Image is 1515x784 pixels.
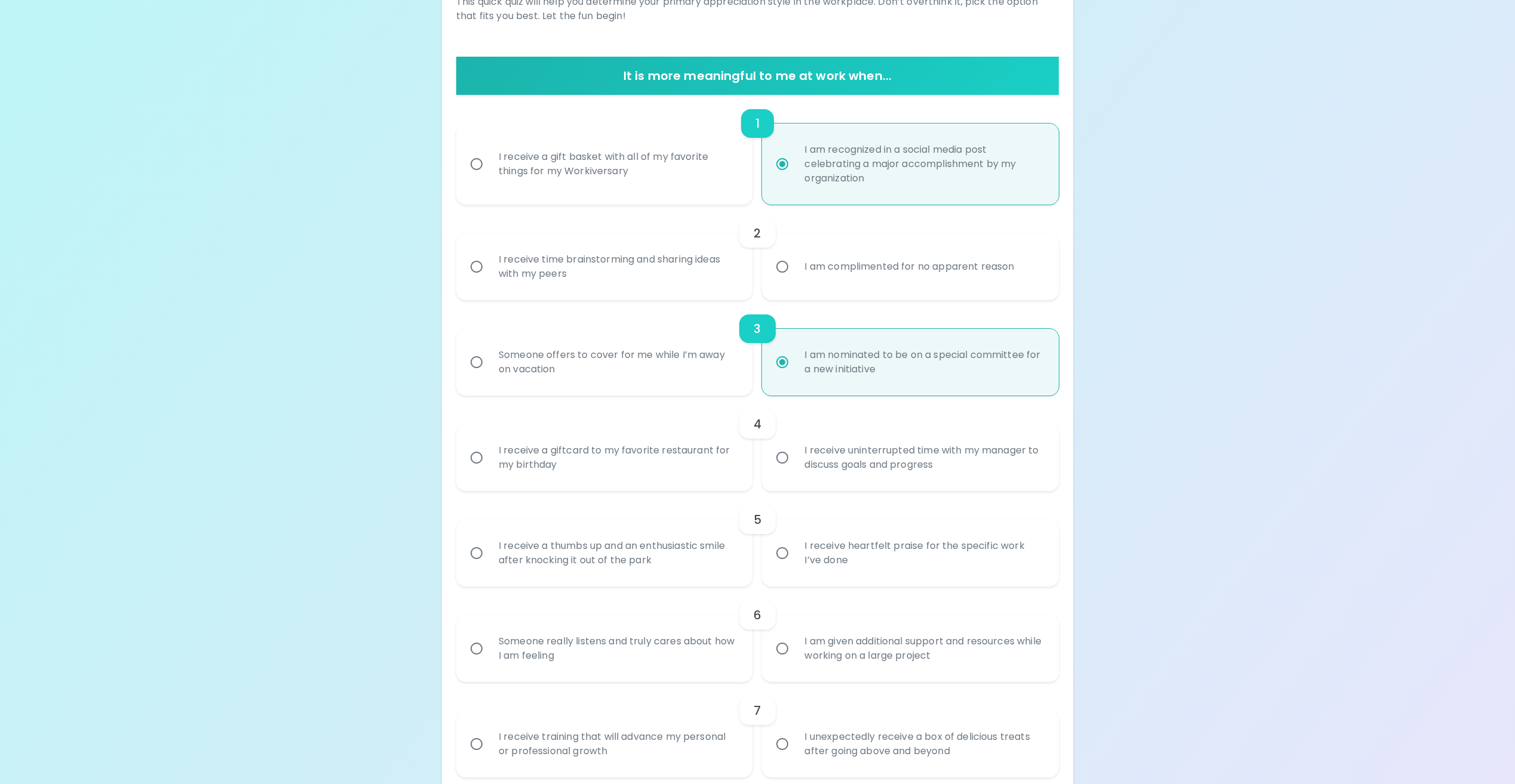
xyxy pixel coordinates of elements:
[795,334,1052,391] div: I am nominated to be on a special committee for a new initiative
[489,620,746,677] div: Someone really listens and truly cares about how I am feeling
[489,135,746,193] div: I receive a gift basket with all of my favorite things for my Workiversary
[754,510,761,529] h6: 5
[456,587,1059,682] div: choice-group-check
[795,128,1052,200] div: I am recognized in a social media post celebrating a major accomplishment by my organization
[489,238,746,295] div: I receive time brainstorming and sharing ideas with my peers
[456,205,1059,300] div: choice-group-check
[754,606,761,625] h6: 6
[754,224,761,243] h6: 2
[795,715,1052,773] div: I unexpectedly receive a box of delicious treats after going above and beyond
[461,66,1054,85] h6: It is more meaningful to me at work when...
[456,491,1059,587] div: choice-group-check
[754,319,761,338] h6: 3
[754,415,761,434] h6: 4
[795,429,1052,486] div: I receive uninterrupted time with my manager to discuss goals and progress
[456,682,1059,777] div: choice-group-check
[489,524,746,582] div: I receive a thumbs up and an enthusiastic smile after knocking it out of the park
[456,300,1059,396] div: choice-group-check
[489,334,746,391] div: Someone offers to cover for me while I’m away on vacation
[795,524,1052,582] div: I receive heartfelt praise for the specific work I’ve done
[489,429,746,486] div: I receive a giftcard to my favorite restaurant for my birthday
[755,114,760,133] h6: 1
[456,396,1059,491] div: choice-group-check
[489,715,746,773] div: I receive training that will advance my personal or professional growth
[795,620,1052,677] div: I am given additional support and resources while working on a large project
[754,701,761,720] h6: 7
[456,95,1059,205] div: choice-group-check
[795,245,1024,288] div: I am complimented for no apparent reason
